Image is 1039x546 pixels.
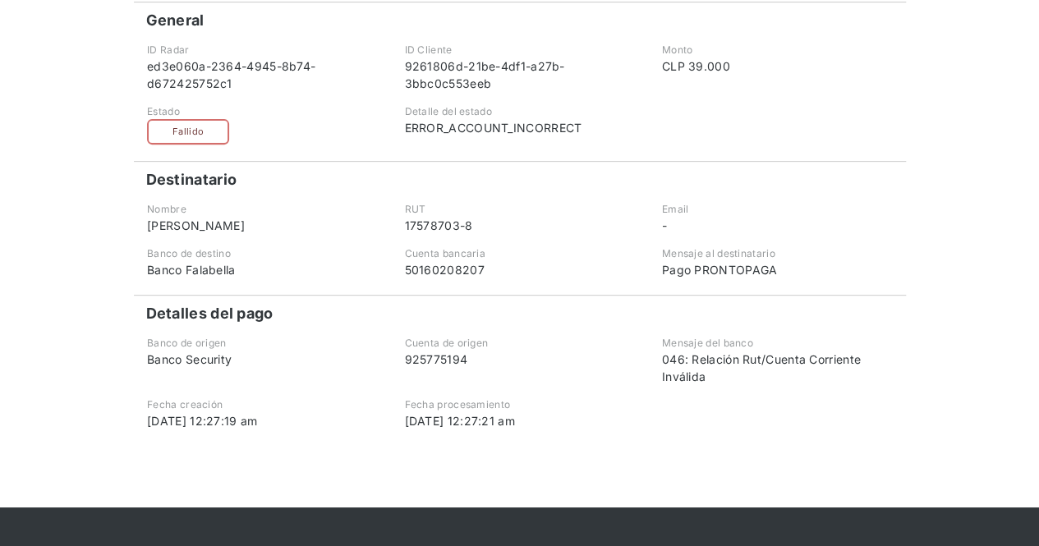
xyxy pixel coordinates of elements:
[404,336,634,351] div: Cuenta de origen
[147,412,377,429] div: [DATE] 12:27:19 am
[662,351,892,385] div: 046: Relación Rut/Cuenta Corriente Inválida
[404,217,634,234] div: 17578703-8
[662,217,892,234] div: -
[147,336,377,351] div: Banco de origen
[147,217,377,234] div: [PERSON_NAME]
[404,202,634,217] div: RUT
[147,351,377,368] div: Banco Security
[404,119,634,136] div: ERROR_ACCOUNT_INCORRECT
[404,351,634,368] div: 925775194
[404,57,634,92] div: 9261806d-21be-4df1-a27b-3bbc0c553eeb
[147,43,377,57] div: ID Radar
[146,11,205,30] h4: General
[404,397,634,412] div: Fecha procesamiento
[146,170,237,190] h4: Destinatario
[146,304,274,323] h4: Detalles del pago
[662,202,892,217] div: Email
[662,246,892,261] div: Mensaje al destinatario
[147,104,377,119] div: Estado
[147,397,377,412] div: Fecha creación
[662,43,892,57] div: Monto
[662,57,892,75] div: CLP 39.000
[147,119,229,145] div: Fallido
[404,261,634,278] div: 50160208207
[662,261,892,278] div: Pago PRONTOPAGA
[147,246,377,261] div: Banco de destino
[404,43,634,57] div: ID Cliente
[404,246,634,261] div: Cuenta bancaria
[404,412,634,429] div: [DATE] 12:27:21 am
[147,57,377,92] div: ed3e060a-2364-4945-8b74-d672425752c1
[662,336,892,351] div: Mensaje del banco
[147,261,377,278] div: Banco Falabella
[147,202,377,217] div: Nombre
[404,104,634,119] div: Detalle del estado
